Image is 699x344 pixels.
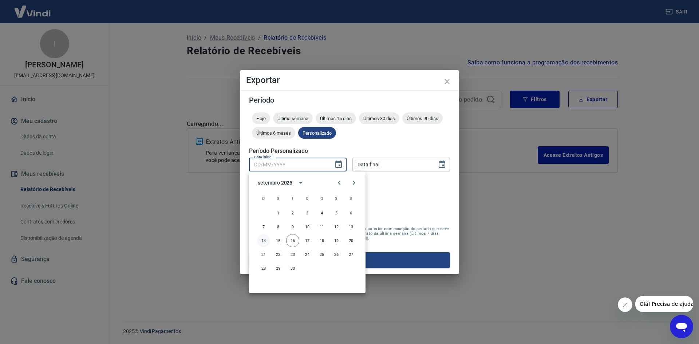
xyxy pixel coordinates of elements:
[315,206,328,220] button: 4
[298,127,336,139] div: Personalizado
[257,191,270,206] span: domingo
[301,206,314,220] button: 3
[330,220,343,233] button: 12
[298,130,336,136] span: Personalizado
[330,248,343,261] button: 26
[286,262,299,275] button: 30
[272,206,285,220] button: 1
[347,175,361,190] button: Next month
[286,191,299,206] span: terça-feira
[315,234,328,247] button: 18
[670,315,693,338] iframe: Botão para abrir a janela de mensagens
[252,116,270,121] span: Hoje
[315,220,328,233] button: 11
[272,220,285,233] button: 8
[249,147,450,155] h5: Período Personalizado
[257,220,270,233] button: 7
[344,206,358,220] button: 6
[272,191,285,206] span: segunda-feira
[330,206,343,220] button: 5
[249,96,450,104] h5: Período
[402,112,443,124] div: Últimos 90 dias
[332,175,347,190] button: Previous month
[315,248,328,261] button: 25
[301,191,314,206] span: quarta-feira
[286,234,299,247] button: 16
[330,191,343,206] span: sexta-feira
[301,234,314,247] button: 17
[257,234,270,247] button: 14
[257,262,270,275] button: 28
[252,130,295,136] span: Últimos 6 meses
[272,248,285,261] button: 22
[273,116,313,121] span: Última semana
[331,157,346,172] button: Choose date
[254,154,273,160] label: Data inicial
[352,158,432,171] input: DD/MM/YYYY
[252,112,270,124] div: Hoje
[272,234,285,247] button: 15
[316,112,356,124] div: Últimos 15 dias
[344,220,358,233] button: 13
[330,234,343,247] button: 19
[301,220,314,233] button: 10
[438,73,456,90] button: close
[295,177,307,189] button: calendar view is open, switch to year view
[402,116,443,121] span: Últimos 90 dias
[344,248,358,261] button: 27
[249,158,328,171] input: DD/MM/YYYY
[618,297,632,312] iframe: Fechar mensagem
[359,116,399,121] span: Últimos 30 dias
[246,76,453,84] h4: Exportar
[316,116,356,121] span: Últimos 15 dias
[344,191,358,206] span: sábado
[4,5,61,11] span: Olá! Precisa de ajuda?
[257,248,270,261] button: 21
[273,112,313,124] div: Última semana
[344,234,358,247] button: 20
[301,248,314,261] button: 24
[272,262,285,275] button: 29
[258,179,292,187] div: setembro 2025
[286,248,299,261] button: 23
[359,112,399,124] div: Últimos 30 dias
[435,157,449,172] button: Choose date
[252,127,295,139] div: Últimos 6 meses
[286,206,299,220] button: 2
[315,191,328,206] span: quinta-feira
[635,296,693,312] iframe: Mensagem da empresa
[286,220,299,233] button: 9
